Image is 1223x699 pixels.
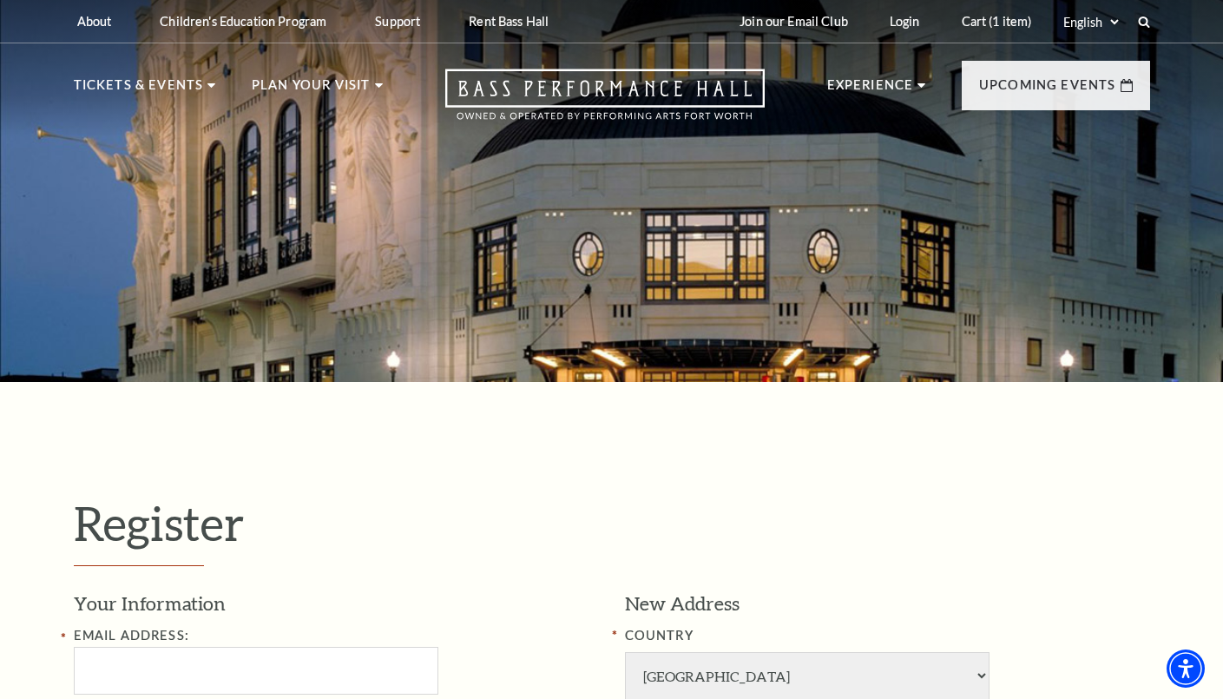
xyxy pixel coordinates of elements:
[979,75,1116,106] p: Upcoming Events
[252,75,371,106] p: Plan Your Visit
[74,628,189,643] label: Email Address:
[74,590,599,617] h3: Your Information
[1167,650,1205,688] div: Accessibility Menu
[469,14,549,29] p: Rent Bass Hall
[1060,14,1121,30] select: Select:
[74,75,204,106] p: Tickets & Events
[160,14,326,29] p: Children's Education Program
[375,14,420,29] p: Support
[625,590,1150,617] h3: New Address
[625,625,1150,647] label: COUNTRY
[827,75,914,106] p: Experience
[77,14,112,29] p: About
[74,495,1150,566] h1: Register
